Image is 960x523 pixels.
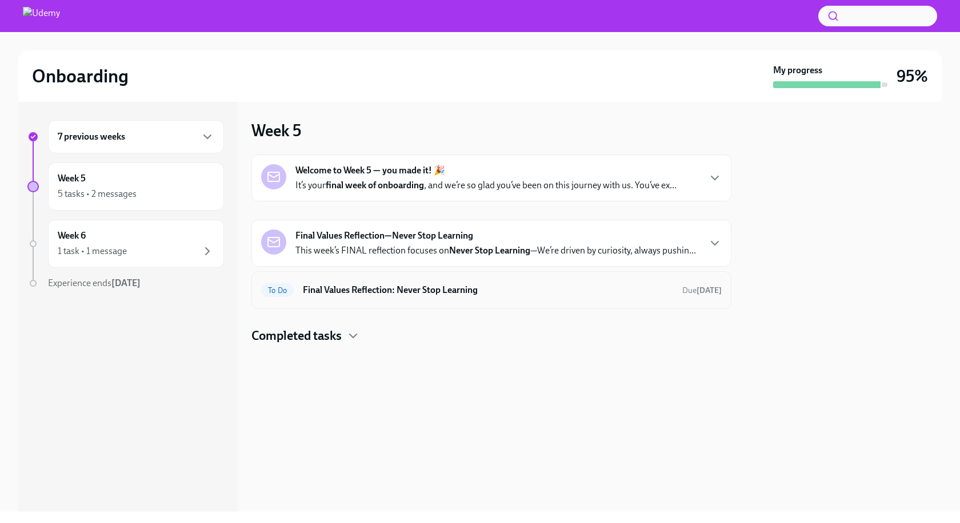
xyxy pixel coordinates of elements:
p: It’s your , and we’re so glad you’ve been on this journey with us. You’ve ex... [295,179,677,192]
strong: [DATE] [111,278,141,288]
h2: Onboarding [32,65,129,88]
div: 1 task • 1 message [58,245,127,257]
a: To DoFinal Values Reflection: Never Stop LearningDue[DATE] [261,281,722,299]
strong: Welcome to Week 5 — you made it! 🎉 [295,164,445,177]
span: Experience ends [48,278,141,288]
h4: Completed tasks [251,327,342,344]
p: This week’s FINAL reflection focuses on —We’re driven by curiosity, always pushin... [295,244,696,257]
strong: Never Stop Learning [449,245,530,256]
h3: Week 5 [251,120,301,141]
span: To Do [261,286,294,295]
h6: Week 6 [58,229,86,242]
span: September 3rd, 2025 10:00 [682,285,722,296]
span: Due [682,286,722,295]
a: Week 55 tasks • 2 messages [27,163,224,211]
div: 5 tasks • 2 messages [58,188,137,200]
a: Week 61 task • 1 message [27,220,224,268]
strong: Final Values Reflection—Never Stop Learning [295,229,473,242]
img: Udemy [23,7,60,25]
h6: 7 previous weeks [58,130,125,143]
strong: My progress [773,64,822,77]
strong: [DATE] [697,286,722,295]
div: Completed tasks [251,327,731,344]
h6: Final Values Reflection: Never Stop Learning [303,284,673,296]
h3: 95% [897,66,928,86]
h6: Week 5 [58,172,86,185]
strong: final week of onboarding [326,180,424,191]
div: 7 previous weeks [48,120,224,153]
